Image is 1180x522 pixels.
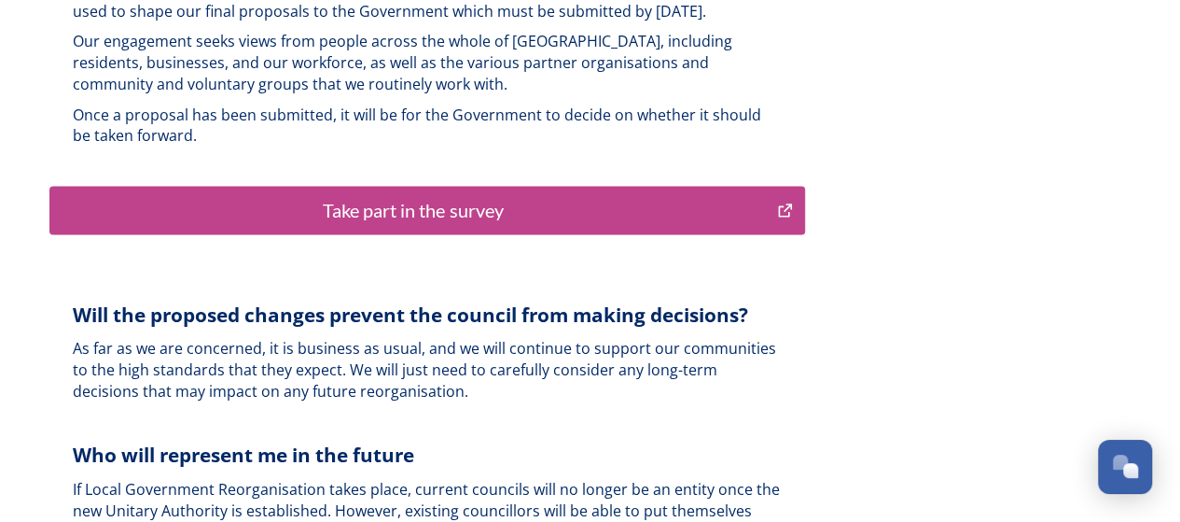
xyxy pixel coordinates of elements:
span: As far as we are concerned, it is business as usual, and we will continue to support our communit... [73,338,780,401]
div: Take part in the survey [60,196,768,224]
span: Our engagement seeks views from people across the whole of [GEOGRAPHIC_DATA], including residents... [73,31,736,93]
strong: Will the proposed changes prevent the council from making decisions? [73,302,748,328]
strong: Who will represent me in the future [73,442,414,468]
button: Open Chat [1098,440,1152,494]
button: Take part in the survey [49,186,805,234]
span: Once a proposal has been submitted, it will be for the Government to decide on whether it should ... [73,105,765,147]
